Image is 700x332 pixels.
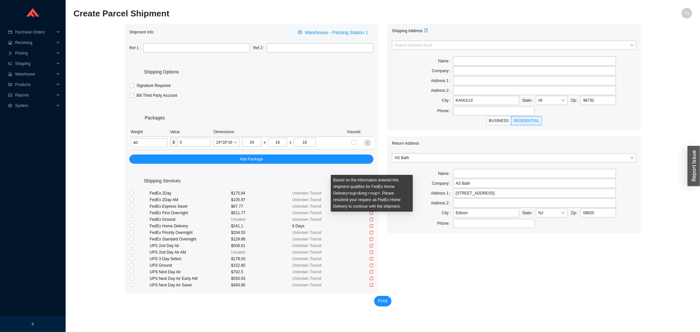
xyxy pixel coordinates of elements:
[150,216,231,223] div: FedEx Ground
[292,204,321,209] span: Unknown Transit
[370,283,373,287] span: sync
[129,26,294,38] div: Shipment Info
[346,127,362,137] th: Insured
[370,250,373,254] span: sync
[212,127,346,137] th: Dimensions
[571,208,581,218] label: Zip
[150,249,231,256] div: UPS 2nd Day Air AM
[150,190,231,197] div: FedEx 2Day
[15,48,54,58] span: Picking
[231,210,292,216] div: $511.77
[15,69,54,79] span: Warehouse
[292,217,321,222] span: Unknown Transit
[438,56,453,66] label: Name
[370,237,373,241] span: sync
[170,138,177,147] span: $
[139,177,185,185] span: Shipping Services
[150,229,231,236] div: FedEx Priority Overnight
[15,90,54,100] span: Reports
[74,8,538,19] h2: Create Parcel Shipment
[392,29,428,33] span: Shipping Address
[140,114,169,122] span: Packages
[378,297,388,305] span: Print
[231,269,292,275] div: $702.5
[150,282,231,288] div: UPS Next Day Air Saver
[231,256,292,262] div: $178.03
[8,93,12,97] span: fund
[684,8,689,18] span: YS
[129,43,143,52] label: Ref 1
[231,242,292,249] div: $508.61
[292,276,321,281] span: Unknown Transit
[292,263,321,268] span: Unknown Transit
[150,275,231,282] div: UPS Next Day Air Early AM
[150,197,231,203] div: FedEx 2Day AM
[150,223,231,229] div: FedEx Home Delivery
[15,79,54,90] span: Products
[424,28,428,34] div: Copy
[432,66,453,75] label: Company
[8,30,12,34] span: credit-card
[150,262,231,269] div: UPS Ground
[231,203,292,210] div: $67.77
[298,30,304,35] span: printer
[231,262,292,269] div: $152.85
[442,208,453,218] label: City
[292,211,321,215] span: Unknown Transit
[150,203,231,210] div: FedEx Express Saver
[438,169,453,178] label: Name
[370,224,373,228] span: sync
[294,138,316,147] input: H
[15,100,54,111] span: System
[392,137,636,149] div: Return Address
[231,197,292,203] div: $105.97
[8,83,12,87] span: read
[370,277,373,280] span: sync
[292,270,321,274] span: Unknown Transit
[292,283,321,287] span: Unknown Transit
[268,138,287,147] input: W
[231,250,245,255] span: Unrated
[129,155,373,164] button: Add Package
[431,76,453,85] label: Address 1
[489,118,509,123] span: BUSINESS
[134,82,173,89] span: Signature Required
[231,190,292,197] div: $175.64
[370,263,373,267] span: sync
[231,236,292,242] div: $129.88
[522,96,536,105] label: State
[394,154,633,162] span: AS Bath
[150,242,231,249] div: UPS 2nd Day Air
[150,210,231,216] div: FedEx First Overnight
[571,96,581,105] label: Zip
[292,191,321,196] span: Unknown Transit
[431,198,453,208] label: Address 2
[292,257,321,261] span: Unknown Transit
[370,218,373,221] span: sync
[370,231,373,235] span: sync
[231,282,292,288] div: $493.85
[370,244,373,248] span: sync
[292,197,321,202] span: Unknown Transit
[374,296,392,306] button: Print
[129,127,169,137] th: Weight
[240,156,263,162] span: Add Package
[150,256,231,262] div: UPS 3 Day Select
[231,217,245,222] span: Unrated
[292,230,321,235] span: Unknown Transit
[305,29,368,36] span: Warehouse - Packing Station 1
[539,96,565,105] span: HI
[150,269,231,275] div: UPS Next Day Air
[370,270,373,274] span: sync
[15,27,54,37] span: Purchase Orders
[231,229,292,236] div: $204.53
[15,37,54,48] span: Receiving
[8,104,12,108] span: setting
[431,86,453,95] label: Address 2
[292,223,353,229] div: 6 Days
[264,139,266,146] div: x
[431,189,453,198] label: Address 1
[231,275,292,282] div: $550.53
[292,250,321,255] span: Unknown Transit
[31,322,35,326] span: left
